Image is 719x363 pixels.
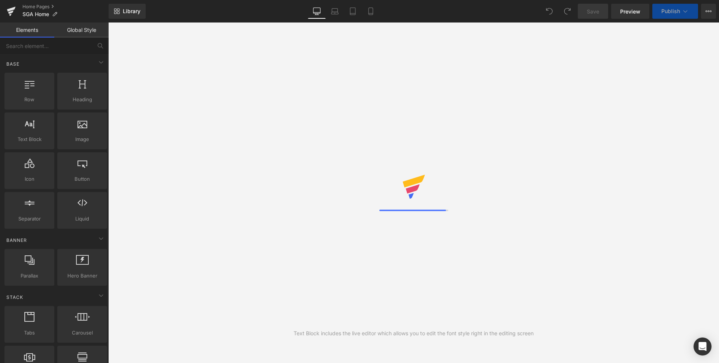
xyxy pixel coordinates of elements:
span: Stack [6,294,24,301]
button: Redo [560,4,575,19]
a: Tablet [344,4,362,19]
span: Heading [60,96,105,103]
a: Laptop [326,4,344,19]
span: Image [60,135,105,143]
a: Global Style [54,22,109,37]
a: Preview [611,4,649,19]
span: Parallax [7,272,52,280]
span: SGA Home [22,11,49,17]
a: Mobile [362,4,380,19]
span: Row [7,96,52,103]
a: Desktop [308,4,326,19]
button: Undo [542,4,557,19]
span: Hero Banner [60,272,105,280]
div: Open Intercom Messenger [694,337,712,355]
span: Button [60,175,105,183]
span: Text Block [7,135,52,143]
span: Banner [6,237,28,244]
span: Tabs [7,329,52,337]
span: Icon [7,175,52,183]
span: Preview [620,7,640,15]
a: Home Pages [22,4,109,10]
span: Library [123,8,140,15]
span: Save [587,7,599,15]
span: Carousel [60,329,105,337]
span: Separator [7,215,52,223]
div: Text Block includes the live editor which allows you to edit the font style right in the editing ... [294,329,534,337]
span: Base [6,60,20,67]
span: Liquid [60,215,105,223]
button: Publish [652,4,698,19]
span: Publish [661,8,680,14]
button: More [701,4,716,19]
a: New Library [109,4,146,19]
